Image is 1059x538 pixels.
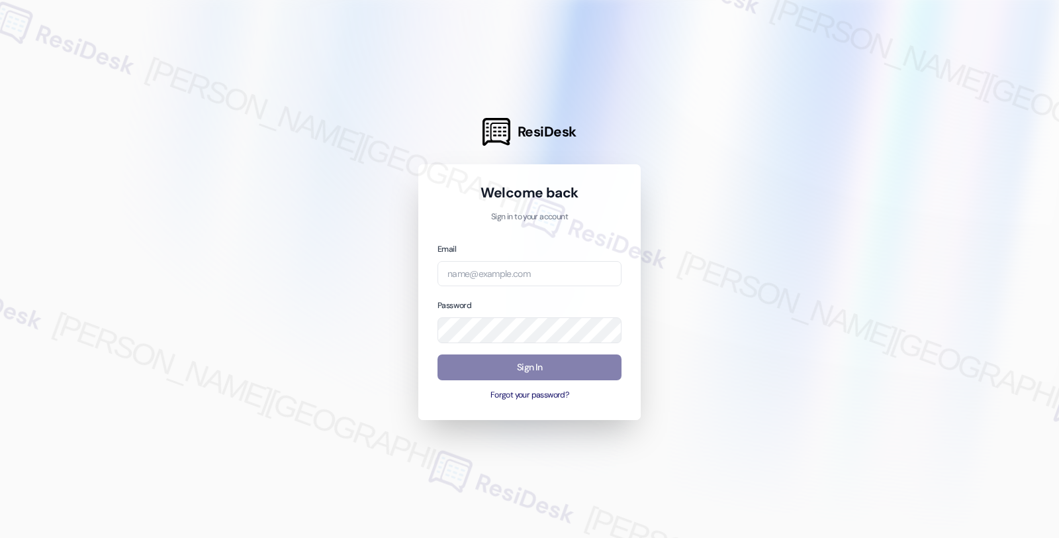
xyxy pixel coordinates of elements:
[437,390,622,402] button: Forgot your password?
[437,211,622,223] p: Sign in to your account
[437,184,622,202] h1: Welcome back
[437,300,471,311] label: Password
[518,123,576,141] span: ResiDesk
[437,244,456,254] label: Email
[437,354,622,380] button: Sign In
[483,118,510,146] img: ResiDesk Logo
[437,261,622,287] input: name@example.com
